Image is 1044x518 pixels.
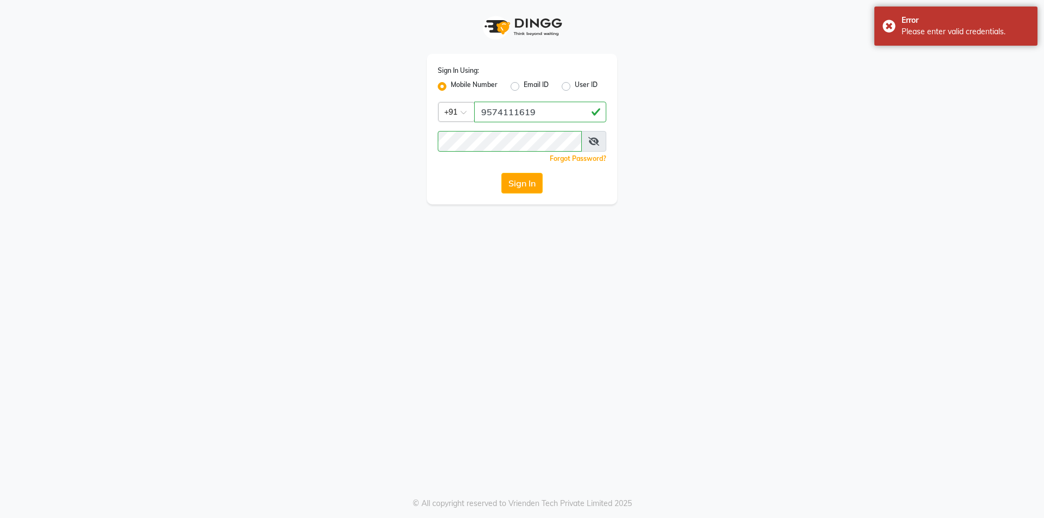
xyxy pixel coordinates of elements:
img: logo1.svg [478,11,565,43]
label: Sign In Using: [438,66,479,76]
input: Username [438,131,582,152]
button: Sign In [501,173,543,194]
div: Please enter valid credentials. [902,26,1029,38]
label: Email ID [524,80,549,93]
label: Mobile Number [451,80,498,93]
a: Forgot Password? [550,154,606,163]
label: User ID [575,80,598,93]
input: Username [474,102,606,122]
div: Error [902,15,1029,26]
